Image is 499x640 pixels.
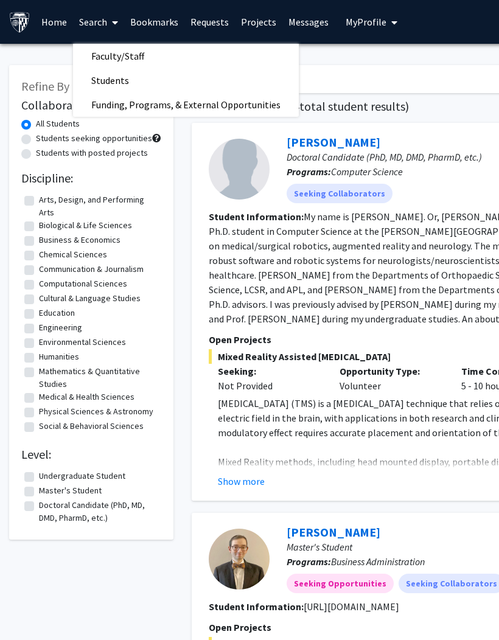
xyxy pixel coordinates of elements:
b: Programs: [287,555,331,568]
p: Seeking: [218,364,321,378]
label: Social & Behavioral Sciences [39,420,144,433]
a: Search [73,1,124,43]
label: Humanities [39,350,79,363]
label: Undergraduate Student [39,470,125,482]
a: Home [35,1,73,43]
a: [PERSON_NAME] [287,134,380,150]
span: Computer Science [331,165,403,178]
a: Bookmarks [124,1,184,43]
fg-read-more: [URL][DOMAIN_NAME] [304,600,399,613]
label: Arts, Design, and Performing Arts [39,193,158,219]
b: Student Information: [209,600,304,613]
label: Education [39,307,75,319]
img: Johns Hopkins University Logo [9,12,30,33]
label: Cultural & Language Studies [39,292,141,305]
span: Doctoral Candidate (PhD, MD, DMD, PharmD, etc.) [287,151,482,163]
span: Refine By [21,78,69,94]
label: Biological & Life Sciences [39,219,132,232]
span: Students [73,68,147,92]
a: Messages [282,1,335,43]
label: Students with posted projects [36,147,148,159]
label: Doctoral Candidate (PhD, MD, DMD, PharmD, etc.) [39,499,158,524]
label: Communication & Journalism [39,263,144,276]
label: Chemical Sciences [39,248,107,261]
label: All Students [36,117,80,130]
span: Faculty/Staff [73,44,162,68]
a: Funding, Programs, & External Opportunities [73,96,299,114]
h2: Collaboration Status: [21,98,161,113]
h2: Level: [21,447,161,462]
span: Business Administration [331,555,425,568]
a: [PERSON_NAME] [287,524,380,540]
iframe: Chat [9,585,52,631]
label: Engineering [39,321,82,334]
label: Medical & Health Sciences [39,391,134,403]
label: Business & Economics [39,234,120,246]
span: Funding, Programs, & External Opportunities [73,92,299,117]
span: My Profile [346,16,386,28]
label: Computational Sciences [39,277,127,290]
a: Projects [235,1,282,43]
div: Not Provided [218,378,321,393]
label: Mathematics & Quantitative Studies [39,365,158,391]
b: Programs: [287,165,331,178]
a: Students [73,71,299,89]
label: Students seeking opportunities [36,132,152,145]
span: Master's Student [287,541,352,553]
span: Open Projects [209,333,271,346]
a: Requests [184,1,235,43]
button: Show more [218,474,265,489]
span: Open Projects [209,621,271,633]
label: Environmental Sciences [39,336,126,349]
mat-chip: Seeking Opportunities [287,574,394,593]
label: Physical Sciences & Astronomy [39,405,153,418]
h2: Discipline: [21,171,161,186]
a: Faculty/Staff [73,47,299,65]
div: Volunteer [330,364,452,393]
label: Master's Student [39,484,102,497]
mat-chip: Seeking Collaborators [287,184,393,203]
p: Opportunity Type: [340,364,443,378]
b: Student Information: [209,210,304,223]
